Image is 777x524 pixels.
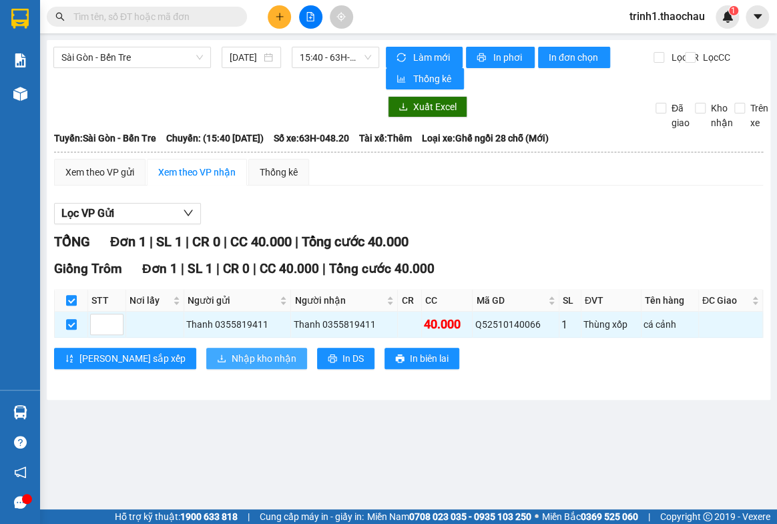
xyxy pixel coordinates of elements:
span: Hỗ trợ kỹ thuật: [115,509,238,524]
button: In đơn chọn [538,47,611,68]
span: Số xe: 63H-048.20 [274,131,349,146]
span: CR 0 [223,261,250,276]
img: warehouse-icon [13,405,27,419]
span: Giồng Trôm [54,261,122,276]
span: aim [336,12,346,21]
div: Xem theo VP gửi [65,165,134,180]
div: Thanh 0355819411 [186,317,288,332]
span: caret-down [752,11,764,23]
span: ĐC Giao [702,293,749,308]
span: Chuyến: (15:40 [DATE]) [166,131,264,146]
span: In biên lai [410,351,449,366]
button: downloadXuất Excel [388,96,467,117]
span: | [322,261,326,276]
button: sort-ascending[PERSON_NAME] sắp xếp [54,348,196,369]
th: CR [398,290,422,312]
div: Xem theo VP nhận [158,165,236,180]
span: 1 [731,6,736,15]
span: printer [395,354,405,364]
span: CR 0 [192,234,220,250]
span: In đơn chọn [549,50,600,65]
span: Tổng cước 40.000 [329,261,435,276]
span: Trên xe [745,101,774,130]
span: Lọc VP Gửi [61,205,114,222]
span: sort-ascending [65,354,74,364]
span: Đơn 1 [110,234,146,250]
span: sync [397,53,408,63]
span: printer [477,53,488,63]
span: Miền Nam [367,509,531,524]
span: Miền Bắc [542,509,638,524]
span: | [294,234,298,250]
span: trinh1.thaochau [619,8,716,25]
span: Lọc CC [698,50,732,65]
span: | [253,261,256,276]
span: Tài xế: Thêm [359,131,412,146]
span: Nhập kho nhận [232,351,296,366]
span: question-circle [14,436,27,449]
strong: 0369 525 060 [581,511,638,522]
span: Lọc CR [666,50,701,65]
input: 14/10/2025 [230,50,261,65]
span: | [185,234,188,250]
span: file-add [306,12,315,21]
span: Người nhận [294,293,384,308]
span: 15:40 - 63H-048.20 [300,47,371,67]
button: syncLàm mới [386,47,463,68]
span: | [181,261,184,276]
span: Tổng cước 40.000 [301,234,408,250]
span: Cung cấp máy in - giấy in: [260,509,364,524]
span: Loại xe: Ghế ngồi 28 chỗ (Mới) [422,131,549,146]
span: plus [275,12,284,21]
div: Thùng xốp [583,317,639,332]
div: Thống kê [260,165,298,180]
th: ĐVT [581,290,641,312]
th: SL [559,290,581,312]
button: bar-chartThống kê [386,68,464,89]
span: CC 40.000 [260,261,319,276]
div: Q52510140066 [475,317,556,332]
strong: 1900 633 818 [180,511,238,522]
span: copyright [703,512,712,521]
span: bar-chart [397,74,408,85]
button: printerIn phơi [466,47,535,68]
img: logo-vxr [11,9,29,29]
span: CC 40.000 [230,234,291,250]
input: Tìm tên, số ĐT hoặc mã đơn [73,9,231,24]
span: search [55,12,65,21]
button: file-add [299,5,322,29]
span: TỔNG [54,234,90,250]
span: | [648,509,650,524]
span: ⚪️ [535,514,539,519]
span: notification [14,466,27,479]
span: down [183,208,194,218]
div: cá cảnh [643,317,696,332]
span: Sài Gòn - Bến Tre [61,47,203,67]
span: | [149,234,152,250]
span: printer [328,354,337,364]
button: Lọc VP Gửi [54,203,201,224]
button: plus [268,5,291,29]
button: printerIn DS [317,348,374,369]
img: warehouse-icon [13,87,27,101]
div: 1 [561,316,579,333]
img: icon-new-feature [722,11,734,23]
button: caret-down [746,5,769,29]
button: printerIn biên lai [384,348,459,369]
span: | [216,261,220,276]
span: In phơi [493,50,524,65]
span: Mã GD [476,293,545,308]
sup: 1 [729,6,738,15]
span: In DS [342,351,364,366]
span: SL 1 [188,261,213,276]
b: Tuyến: Sài Gòn - Bến Tre [54,133,156,144]
button: aim [330,5,353,29]
button: downloadNhập kho nhận [206,348,307,369]
span: | [248,509,250,524]
th: CC [422,290,473,312]
td: Q52510140066 [473,312,559,338]
span: Làm mới [413,50,452,65]
th: STT [88,290,126,312]
span: | [223,234,226,250]
div: Thanh 0355819411 [293,317,395,332]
